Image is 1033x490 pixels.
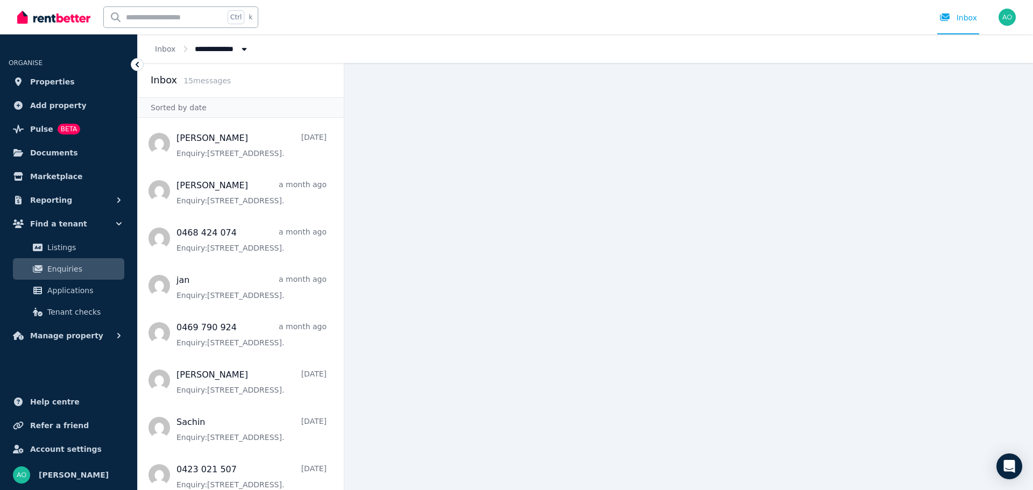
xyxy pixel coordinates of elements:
a: Documents [9,142,129,164]
div: Sorted by date [138,97,344,118]
a: 0423 021 507[DATE]Enquiry:[STREET_ADDRESS]. [176,463,327,490]
span: Refer a friend [30,419,89,432]
a: Refer a friend [9,415,129,436]
span: Listings [47,241,120,254]
a: 0468 424 074a month agoEnquiry:[STREET_ADDRESS]. [176,226,327,253]
div: Open Intercom Messenger [996,453,1022,479]
span: Documents [30,146,78,159]
a: PulseBETA [9,118,129,140]
span: Reporting [30,194,72,207]
a: Account settings [9,438,129,460]
nav: Breadcrumb [138,34,267,63]
h2: Inbox [151,73,177,88]
span: Enquiries [47,262,120,275]
div: Inbox [939,12,977,23]
span: Tenant checks [47,306,120,318]
a: Sachin[DATE]Enquiry:[STREET_ADDRESS]. [176,416,327,443]
button: Manage property [9,325,129,346]
span: Properties [30,75,75,88]
a: [PERSON_NAME][DATE]Enquiry:[STREET_ADDRESS]. [176,132,327,159]
a: Marketplace [9,166,129,187]
span: Ctrl [228,10,244,24]
button: Find a tenant [9,213,129,235]
nav: Message list [138,118,344,490]
a: Listings [13,237,124,258]
span: Find a tenant [30,217,87,230]
a: [PERSON_NAME][DATE]Enquiry:[STREET_ADDRESS]. [176,368,327,395]
span: Account settings [30,443,102,456]
a: [PERSON_NAME]a month agoEnquiry:[STREET_ADDRESS]. [176,179,327,206]
span: Manage property [30,329,103,342]
span: BETA [58,124,80,134]
a: jana month agoEnquiry:[STREET_ADDRESS]. [176,274,327,301]
a: Inbox [155,45,175,53]
a: Tenant checks [13,301,124,323]
a: Applications [13,280,124,301]
a: 0469 790 924a month agoEnquiry:[STREET_ADDRESS]. [176,321,327,348]
img: andy osinski [13,466,30,484]
span: Pulse [30,123,53,136]
img: RentBetter [17,9,90,25]
a: Add property [9,95,129,116]
span: ORGANISE [9,59,43,67]
span: Add property [30,99,87,112]
span: Help centre [30,395,80,408]
button: Reporting [9,189,129,211]
span: 15 message s [183,76,231,85]
a: Properties [9,71,129,93]
span: [PERSON_NAME] [39,468,109,481]
img: andy osinski [999,9,1016,26]
a: Enquiries [13,258,124,280]
span: Applications [47,284,120,297]
a: Help centre [9,391,129,413]
span: Marketplace [30,170,82,183]
span: k [249,13,252,22]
